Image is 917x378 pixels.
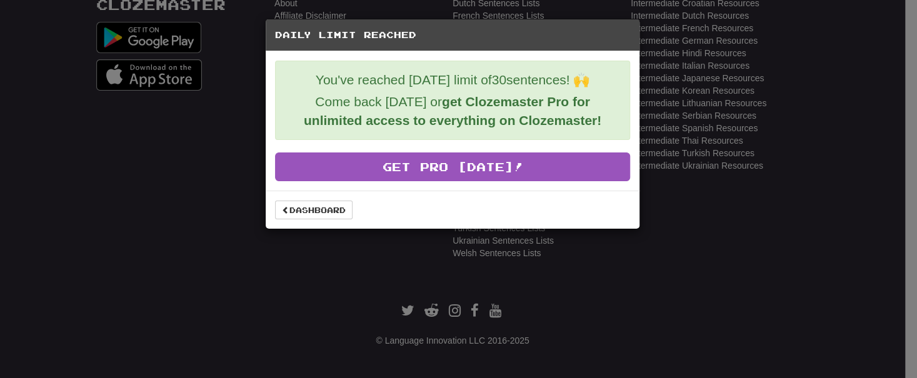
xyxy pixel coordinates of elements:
[275,152,630,181] a: Get Pro [DATE]!
[275,29,630,41] h5: Daily Limit Reached
[275,201,353,219] a: Dashboard
[285,92,620,130] p: Come back [DATE] or
[285,71,620,89] p: You've reached [DATE] limit of 30 sentences! 🙌
[304,94,601,127] strong: get Clozemaster Pro for unlimited access to everything on Clozemaster!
